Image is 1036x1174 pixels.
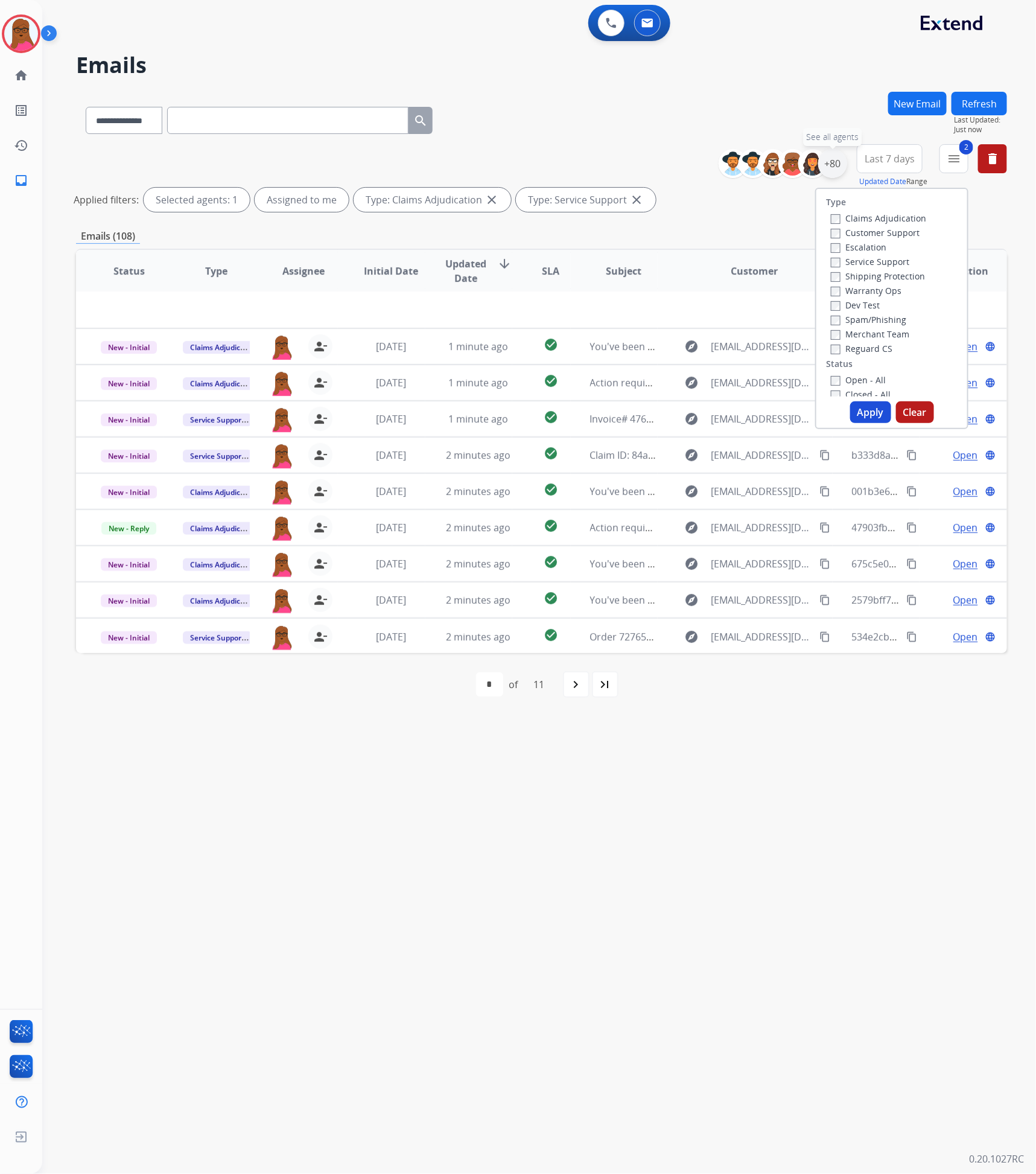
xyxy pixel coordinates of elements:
mat-icon: check_circle [544,410,558,424]
mat-icon: language [985,522,996,533]
span: Subject [606,264,641,278]
input: Warranty Ops [831,287,841,296]
input: Spam/Phishing [831,316,841,325]
mat-icon: content_copy [906,595,917,605]
mat-icon: language [985,486,996,497]
label: Customer Support [831,227,920,238]
button: Clear [896,401,934,423]
span: Open [953,448,978,462]
mat-icon: person_remove [313,375,328,390]
label: Status [826,358,853,370]
mat-icon: close [485,193,499,207]
span: Service Support [183,413,252,426]
span: Action required: Extend claim approved for replacement [590,376,847,389]
span: Open [953,557,978,571]
span: Assignee [282,264,325,278]
mat-icon: content_copy [906,558,917,569]
span: 534e2cb1-ba06-4b49-8c97-f52305c9e113 [852,630,1035,643]
label: Warranty Ops [831,285,901,296]
button: Last 7 days [857,144,923,173]
img: agent-avatar [270,588,294,613]
span: [EMAIL_ADDRESS][DOMAIN_NAME] [711,557,812,571]
div: Type: Claims Adjudication [354,188,511,212]
span: Claim ID: 84a5c722-3443-4914-8b9e-49d7173432e9 [590,448,819,462]
mat-icon: check_circle [544,628,558,642]
span: Claims Adjudication [183,558,265,571]
span: Service Support [183,450,252,462]
mat-icon: check_circle [544,374,558,388]
span: 2 [959,140,973,155]
mat-icon: language [985,341,996,352]
span: Just now [954,125,1007,135]
mat-icon: language [985,450,996,461]
mat-icon: arrow_downward [497,257,512,271]
label: Dev Test [831,299,880,311]
span: Status [113,264,145,278]
button: Updated Date [859,177,906,187]
mat-icon: content_copy [906,631,917,642]
input: Service Support [831,258,841,267]
img: agent-avatar [270,479,294,505]
label: Reguard CS [831,343,892,354]
span: Initial Date [364,264,418,278]
mat-icon: language [985,558,996,569]
mat-icon: person_remove [313,593,328,607]
span: Claims Adjudication [183,522,265,535]
mat-icon: language [985,377,996,388]
img: agent-avatar [270,552,294,577]
mat-icon: delete [985,152,1000,166]
span: 2 minutes ago [446,557,510,570]
p: Applied filters: [74,193,139,207]
input: Customer Support [831,229,841,238]
label: Closed - All [831,389,891,400]
mat-icon: explore [684,557,699,571]
span: Action required: Extend claim approved for replacement [590,521,847,534]
span: Type [205,264,227,278]
span: You've been assigned a new service order: e51b4aaf-6b9d-4fda-b832-4c3a4e21b808 [590,485,969,498]
mat-icon: explore [684,412,699,426]
img: agent-avatar [270,334,294,360]
span: Order 7276567292-1 [590,630,682,643]
span: You've been assigned a new service order: 3da0d65a-2bbc-4c35-91b6-8fdd7fd760c2 [590,593,969,607]
span: New - Initial [101,486,157,499]
span: New - Initial [101,413,157,426]
span: You've been assigned a new service order: f75cfdb9-4a5d-451d-b861-e04c2f193e10 [590,557,965,570]
mat-icon: history [14,138,28,153]
img: agent-avatar [270,625,294,650]
span: [EMAIL_ADDRESS][DOMAIN_NAME] [711,375,812,390]
span: See all agents [807,131,859,143]
input: Dev Test [831,301,841,311]
mat-icon: check_circle [544,446,558,461]
label: Spam/Phishing [831,314,906,325]
span: Updated Date [445,257,488,286]
div: 11 [524,672,555,697]
p: 0.20.1027RC [969,1152,1024,1167]
span: Service Support [183,631,252,644]
span: [EMAIL_ADDRESS][DOMAIN_NAME] [711,339,812,354]
button: Apply [850,401,891,423]
mat-icon: check_circle [544,482,558,497]
span: [DATE] [376,412,406,426]
span: Customer [731,264,778,278]
span: Claims Adjudication [183,341,265,354]
span: [EMAIL_ADDRESS][DOMAIN_NAME] [711,412,812,426]
mat-icon: check_circle [544,518,558,533]
span: New - Initial [101,377,157,390]
div: Selected agents: 1 [144,188,250,212]
input: Claims Adjudication [831,214,841,224]
span: Open [953,484,978,499]
label: Type [826,196,846,208]
mat-icon: explore [684,375,699,390]
span: 1 minute ago [448,340,508,353]
mat-icon: content_copy [819,450,830,461]
span: 2 minutes ago [446,485,510,498]
span: SLA [542,264,560,278]
span: b333d8aa-41ce-4f5b-a730-845beb9940f5 [852,448,1035,462]
span: 1 minute ago [448,412,508,426]
span: 2 minutes ago [446,521,510,534]
span: New - Initial [101,631,157,644]
span: [DATE] [376,593,406,607]
span: Invoice# 476216 From AHM Furniture Service Inc [590,412,810,426]
mat-icon: person_remove [313,520,328,535]
label: Merchant Team [831,328,909,340]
